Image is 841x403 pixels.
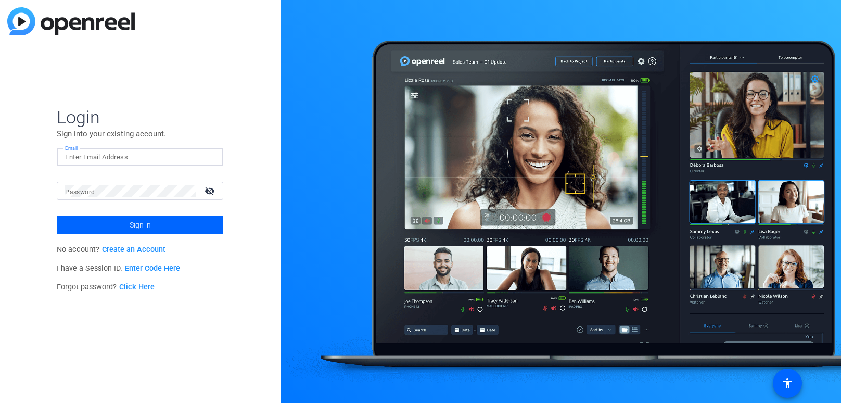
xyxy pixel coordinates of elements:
mat-label: Email [65,145,78,151]
span: Sign in [130,212,151,238]
mat-icon: visibility_off [198,183,223,198]
iframe: Drift Widget Chat Controller [642,339,829,391]
button: Sign in [57,216,223,234]
a: Click Here [119,283,155,292]
mat-label: Password [65,188,95,196]
a: Enter Code Here [125,264,180,273]
p: Sign into your existing account. [57,128,223,140]
span: Forgot password? [57,283,155,292]
span: No account? [57,245,165,254]
img: blue-gradient.svg [7,7,135,35]
span: Login [57,106,223,128]
input: Enter Email Address [65,151,215,163]
span: I have a Session ID. [57,264,180,273]
a: Create an Account [102,245,165,254]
